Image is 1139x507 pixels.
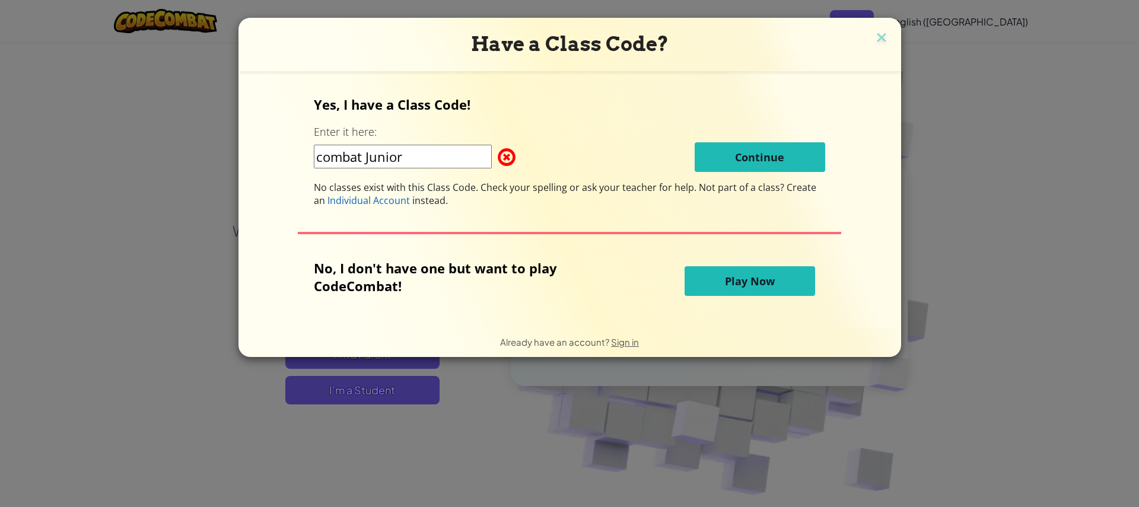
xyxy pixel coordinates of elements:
span: Individual Account [327,194,410,207]
p: No, I don't have one but want to play CodeCombat! [314,259,615,295]
a: Sign in [611,336,639,347]
span: No classes exist with this Class Code. Check your spelling or ask your teacher for help. [314,181,699,194]
span: Play Now [725,274,775,288]
button: Play Now [685,266,815,296]
p: Yes, I have a Class Code! [314,95,825,113]
span: Already have an account? [500,336,611,347]
span: Not part of a class? Create an [314,181,816,207]
label: Enter it here: [314,125,377,139]
button: Continue [695,142,825,172]
span: Continue [735,150,784,164]
img: close icon [874,30,889,47]
span: Have a Class Code? [471,32,669,56]
span: instead. [410,194,448,207]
